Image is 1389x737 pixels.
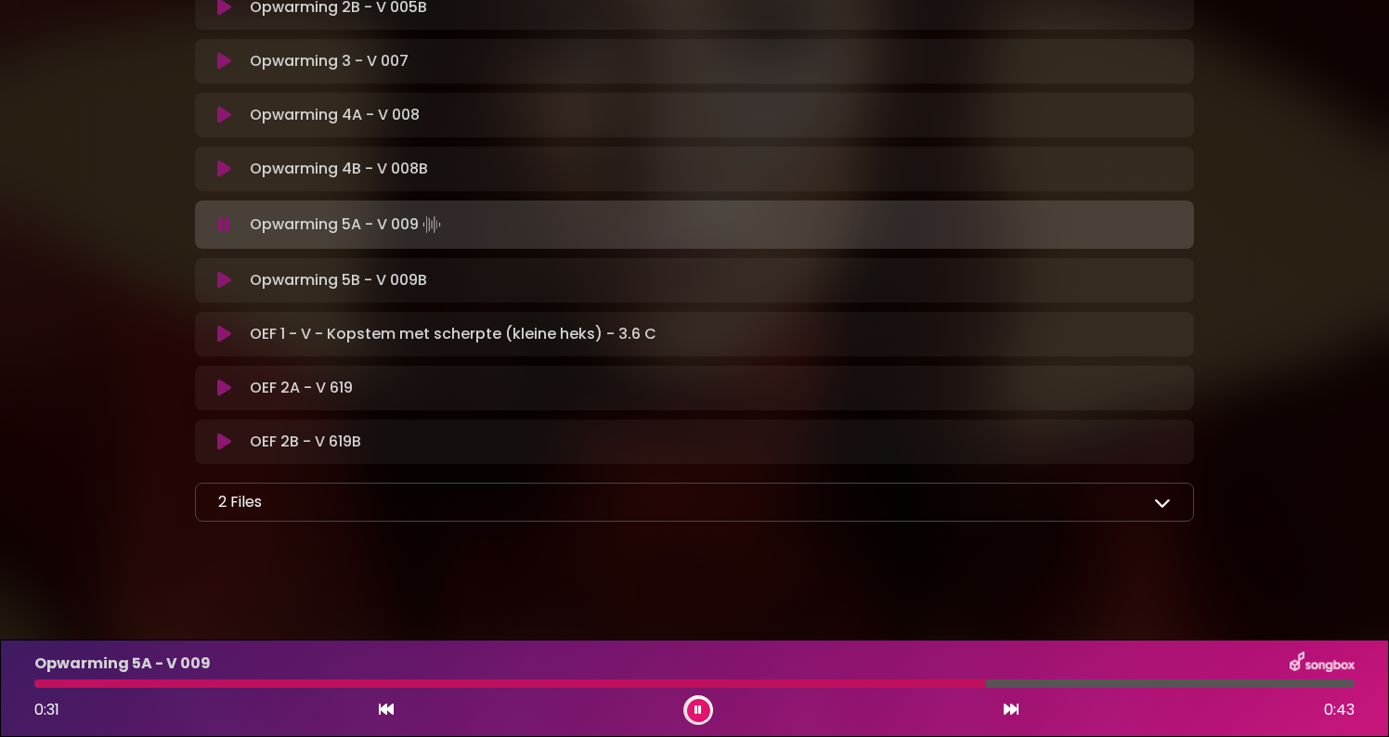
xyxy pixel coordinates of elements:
p: Opwarming 3 - V 007 [250,50,409,72]
p: Opwarming 5B - V 009B [250,269,427,291]
p: OEF 2A - V 619 [250,377,353,399]
p: OEF 2B - V 619B [250,431,361,453]
p: Opwarming 5A - V 009 [250,212,445,238]
p: 2 Files [218,491,262,513]
p: Opwarming 4B - V 008B [250,158,428,180]
img: waveform4.gif [419,212,445,238]
p: Opwarming 4A - V 008 [250,104,420,126]
p: OEF 1 - V - Kopstem met scherpte (kleine heks) - 3.6 C [250,323,656,345]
